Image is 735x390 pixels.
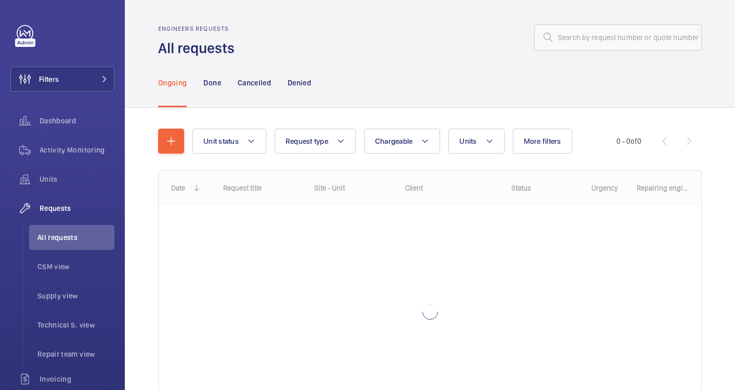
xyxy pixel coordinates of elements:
[39,74,59,84] span: Filters
[534,24,702,51] input: Search by request number or quote number
[10,67,114,92] button: Filters
[630,137,637,145] span: of
[37,261,114,272] span: CSM view
[616,137,641,145] span: 0 - 0 0
[192,129,266,154] button: Unit status
[158,25,241,32] h2: Engineers requests
[37,349,114,359] span: Repair team view
[40,116,114,126] span: Dashboard
[238,78,271,88] p: Cancelled
[524,137,561,145] span: More filters
[40,174,114,184] span: Units
[40,145,114,155] span: Activity Monitoring
[288,78,311,88] p: Denied
[203,78,221,88] p: Done
[513,129,572,154] button: More filters
[448,129,504,154] button: Units
[158,78,187,88] p: Ongoing
[37,232,114,243] span: All requests
[364,129,441,154] button: Chargeable
[459,137,476,145] span: Units
[37,291,114,301] span: Supply view
[37,320,114,330] span: Technical S. view
[40,374,114,384] span: Invoicing
[275,129,356,154] button: Request type
[158,39,241,58] h1: All requests
[203,137,239,145] span: Unit status
[286,137,328,145] span: Request type
[40,203,114,213] span: Requests
[375,137,413,145] span: Chargeable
